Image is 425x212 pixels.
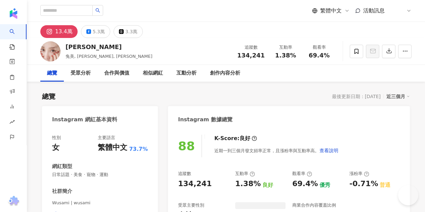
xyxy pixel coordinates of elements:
div: 69.4% [292,179,318,189]
div: 最後更新日期：[DATE] [332,94,381,99]
span: 活動訊息 [363,7,385,14]
div: Instagram 網紅基本資料 [52,116,117,123]
img: KOL Avatar [40,41,60,61]
button: 查看說明 [319,144,339,157]
button: 13.4萬 [40,25,78,38]
div: 良好 [262,181,273,189]
div: 創作內容分析 [210,69,240,77]
div: 3.3萬 [125,27,137,36]
div: 1.38% [235,179,261,189]
a: search [9,24,23,50]
div: 漲粉率 [349,171,369,177]
span: Wusami | wusami [52,200,148,206]
div: 商業合作內容覆蓋比例 [292,202,336,208]
img: logo icon [8,8,19,19]
div: 觀看率 [306,44,332,51]
div: 近期一到三個月發文頻率正常，且漲粉率與互動率高。 [214,144,339,157]
span: 兔美, [PERSON_NAME], [PERSON_NAME] [66,54,153,59]
span: 日常話題 · 美食 · 寵物 · 運動 [52,172,148,178]
div: 互動率 [235,171,255,177]
div: 追蹤數 [237,44,265,51]
div: 優秀 [320,181,330,189]
span: search [95,8,100,13]
div: Instagram 數據總覽 [178,116,232,123]
div: 網紅類型 [52,163,72,170]
div: 相似網紅 [143,69,163,77]
button: 5.3萬 [81,25,110,38]
div: 性別 [52,135,61,141]
span: 繁體中文 [320,7,342,14]
span: 134,241 [237,52,265,59]
div: 13.4萬 [55,27,73,36]
img: chrome extension [7,196,20,207]
span: 1.38% [275,52,296,59]
div: 總覽 [47,69,57,77]
div: 良好 [240,135,250,142]
div: 女 [52,142,59,153]
div: 社群簡介 [52,188,72,195]
div: 繁體中文 [98,142,127,153]
span: 查看說明 [320,148,338,153]
div: 互動分析 [176,69,197,77]
div: 主要語言 [98,135,115,141]
span: rise [9,115,15,130]
div: 134,241 [178,179,212,189]
div: -0.71% [349,179,378,189]
div: 觀看率 [292,171,312,177]
div: 追蹤數 [178,171,191,177]
div: 5.3萬 [93,27,105,36]
div: 普通 [380,181,390,189]
div: 互動率 [273,44,298,51]
div: 受眾主要性別 [178,202,204,208]
iframe: Help Scout Beacon - Open [398,185,418,205]
span: N [395,7,398,14]
div: [PERSON_NAME] [66,43,153,51]
div: 受眾分析 [71,69,91,77]
div: 近三個月 [386,92,410,101]
button: 3.3萬 [114,25,143,38]
div: 88 [178,139,195,153]
span: 73.7% [129,145,148,153]
span: 69.4% [309,52,330,59]
div: 總覽 [42,92,55,101]
div: K-Score : [214,135,257,142]
div: 合作與價值 [104,69,129,77]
